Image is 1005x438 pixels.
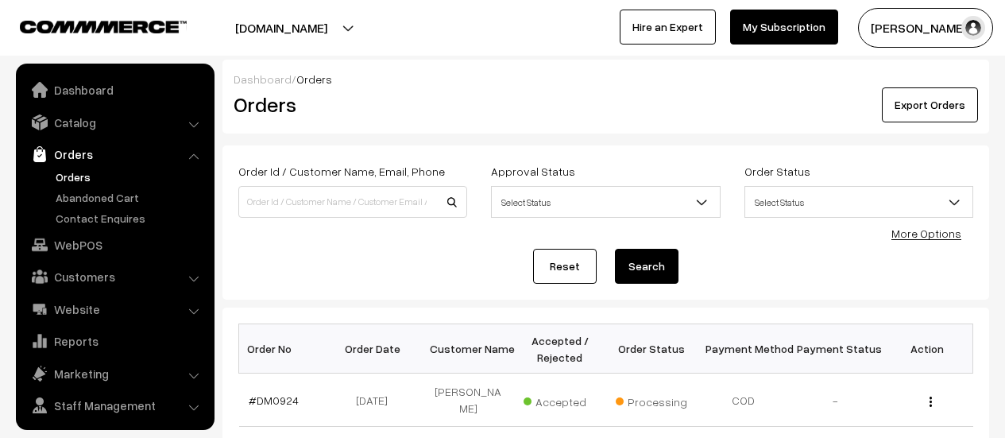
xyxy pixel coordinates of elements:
span: Orders [296,72,332,86]
a: Orders [20,140,209,169]
button: [PERSON_NAME] [858,8,993,48]
th: Payment Method [698,324,790,374]
span: Accepted [524,390,603,410]
label: Approval Status [491,163,575,180]
th: Action [881,324,973,374]
th: Payment Status [790,324,882,374]
a: Dashboard [234,72,292,86]
a: WebPOS [20,231,209,259]
img: user [961,16,985,40]
td: - [790,374,882,427]
label: Order Status [744,163,810,180]
td: [DATE] [330,374,423,427]
span: Select Status [745,188,972,216]
a: My Subscription [730,10,838,45]
th: Customer Name [423,324,515,374]
img: COMMMERCE [20,21,187,33]
th: Order Status [606,324,698,374]
span: Select Status [491,186,720,218]
a: Customers [20,262,209,291]
button: [DOMAIN_NAME] [180,8,383,48]
a: More Options [891,227,961,240]
span: Processing [616,390,695,410]
a: Reset [533,249,597,284]
a: Reports [20,327,209,355]
th: Accepted / Rejected [514,324,606,374]
a: Abandoned Cart [52,189,209,206]
td: [PERSON_NAME] [423,374,515,427]
a: Staff Management [20,391,209,420]
a: COMMMERCE [20,16,159,35]
div: / [234,71,978,87]
img: Menu [930,397,932,407]
input: Order Id / Customer Name / Customer Email / Customer Phone [238,186,467,218]
a: Website [20,295,209,324]
a: Dashboard [20,76,209,104]
a: #DM0924 [249,393,299,407]
a: Contact Enquires [52,210,209,227]
button: Export Orders [882,87,978,122]
span: Select Status [744,186,973,218]
th: Order Date [330,324,423,374]
a: Catalog [20,108,209,137]
a: Hire an Expert [620,10,716,45]
button: Search [615,249,678,284]
h2: Orders [234,92,466,117]
label: Order Id / Customer Name, Email, Phone [238,163,445,180]
a: Orders [52,169,209,185]
span: Select Status [492,188,719,216]
a: Marketing [20,359,209,388]
th: Order No [239,324,331,374]
td: COD [698,374,790,427]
